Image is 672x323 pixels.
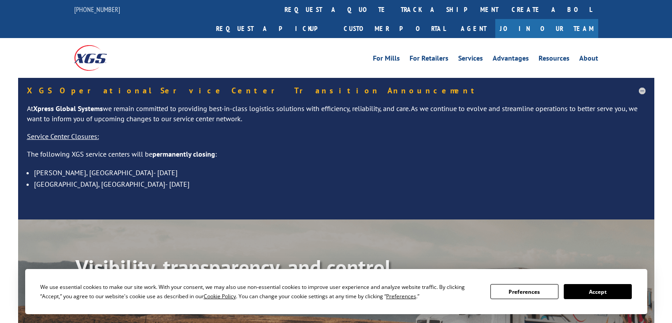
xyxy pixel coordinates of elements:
[33,104,103,113] strong: Xpress Global Systems
[458,55,483,65] a: Services
[34,167,645,178] li: [PERSON_NAME], [GEOGRAPHIC_DATA]- [DATE]
[209,19,337,38] a: Request a pickup
[410,55,448,65] a: For Retailers
[204,292,236,300] span: Cookie Policy
[539,55,569,65] a: Resources
[337,19,452,38] a: Customer Portal
[495,19,598,38] a: Join Our Team
[490,284,558,299] button: Preferences
[564,284,632,299] button: Accept
[27,132,99,141] u: Service Center Closures:
[579,55,598,65] a: About
[386,292,416,300] span: Preferences
[152,150,215,158] strong: permanently closing
[25,269,647,314] div: Cookie Consent Prompt
[74,5,120,14] a: [PHONE_NUMBER]
[76,254,391,307] b: Visibility, transparency, and control for your entire supply chain.
[34,178,645,190] li: [GEOGRAPHIC_DATA], [GEOGRAPHIC_DATA]- [DATE]
[27,87,645,95] h5: XGS Operational Service Center Transition Announcement
[373,55,400,65] a: For Mills
[493,55,529,65] a: Advantages
[40,282,480,301] div: We use essential cookies to make our site work. With your consent, we may also use non-essential ...
[27,149,645,167] p: The following XGS service centers will be :
[452,19,495,38] a: Agent
[27,104,645,132] p: At we remain committed to providing best-in-class logistics solutions with efficiency, reliabilit...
